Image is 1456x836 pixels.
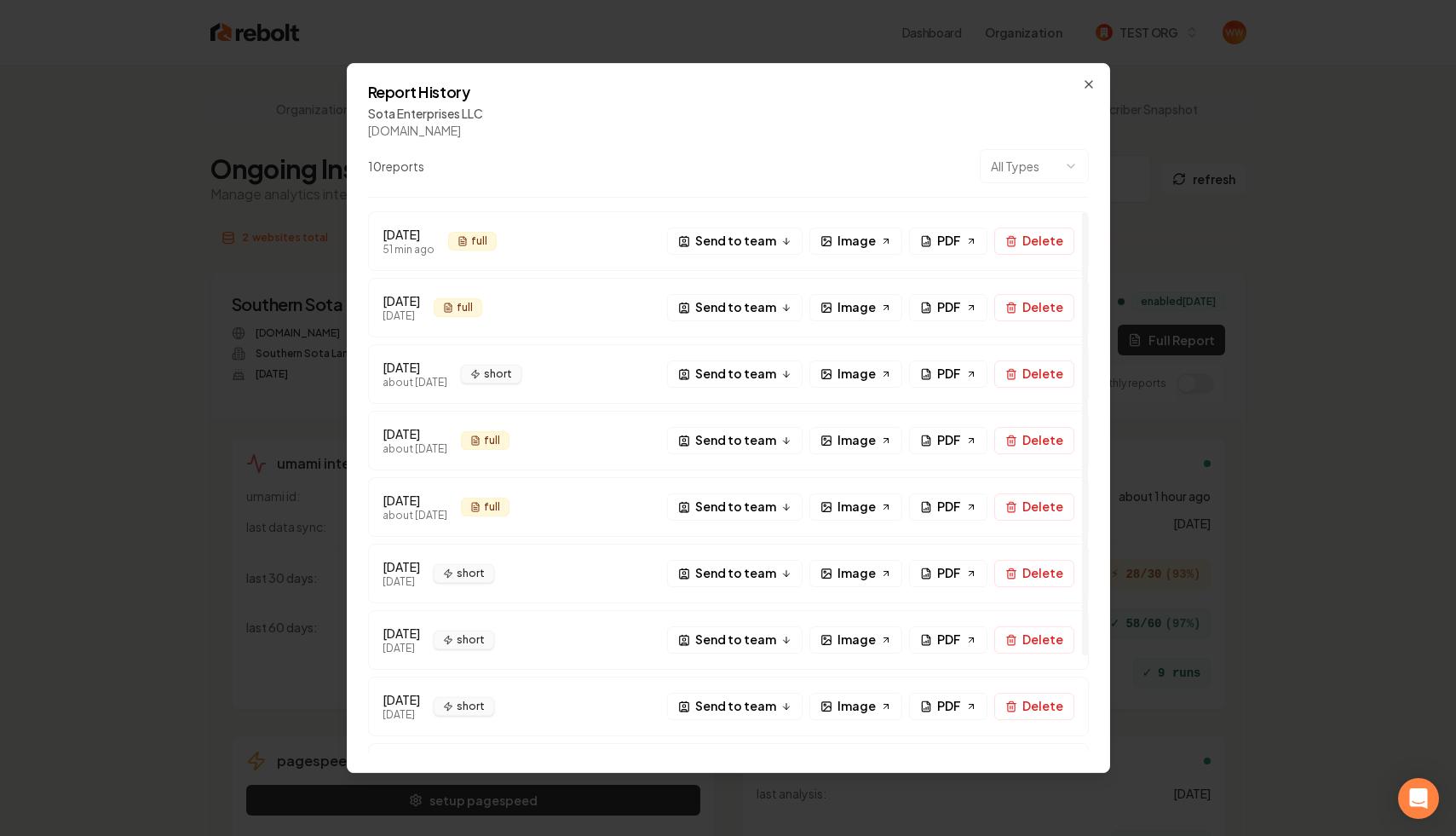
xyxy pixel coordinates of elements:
[484,434,500,447] span: full
[937,365,961,383] span: PDF
[383,625,420,642] div: [DATE]
[809,427,902,454] a: Image
[837,564,876,582] span: Image
[457,633,485,647] span: short
[695,631,776,649] span: Send to team
[909,560,987,587] a: PDF
[994,228,1074,255] button: Delete
[383,509,447,522] div: about [DATE]
[994,360,1074,388] button: Delete
[383,691,420,708] div: [DATE]
[368,122,1089,139] div: [DOMAIN_NAME]
[937,631,961,649] span: PDF
[383,226,434,243] div: [DATE]
[368,158,424,175] div: 10 report s
[937,232,961,250] span: PDF
[457,301,473,314] span: full
[909,427,987,454] a: PDF
[937,431,961,449] span: PDF
[1022,232,1063,250] span: Delete
[837,631,876,649] span: Image
[809,294,902,321] a: Image
[837,431,876,449] span: Image
[667,560,803,587] button: Send to team
[809,626,902,654] a: Image
[809,493,902,521] a: Image
[383,309,420,323] div: [DATE]
[937,697,961,715] span: PDF
[471,234,487,248] span: full
[383,642,420,655] div: [DATE]
[994,493,1074,521] button: Delete
[457,700,485,713] span: short
[809,360,902,388] a: Image
[695,232,776,250] span: Send to team
[809,560,902,587] a: Image
[909,493,987,521] a: PDF
[809,228,902,255] a: Image
[383,708,420,722] div: [DATE]
[994,427,1074,454] button: Delete
[994,626,1074,654] button: Delete
[368,105,1089,122] div: Sota Enterprises LLC
[667,626,803,654] button: Send to team
[1022,431,1063,449] span: Delete
[667,228,803,255] button: Send to team
[383,376,447,389] div: about [DATE]
[383,442,447,456] div: about [DATE]
[837,298,876,316] span: Image
[368,84,1089,100] h2: Report History
[1022,697,1063,715] span: Delete
[695,498,776,516] span: Send to team
[484,500,500,514] span: full
[937,564,961,582] span: PDF
[383,243,434,257] div: 51 min ago
[383,575,420,589] div: [DATE]
[383,425,447,442] div: [DATE]
[667,294,803,321] button: Send to team
[695,298,776,316] span: Send to team
[667,360,803,388] button: Send to team
[383,558,420,575] div: [DATE]
[994,560,1074,587] button: Delete
[695,431,776,449] span: Send to team
[837,232,876,250] span: Image
[1022,498,1063,516] span: Delete
[1022,564,1063,582] span: Delete
[837,498,876,516] span: Image
[457,567,485,580] span: short
[909,294,987,321] a: PDF
[383,492,447,509] div: [DATE]
[383,359,447,376] div: [DATE]
[383,292,420,309] div: [DATE]
[667,427,803,454] button: Send to team
[809,693,902,720] a: Image
[1022,365,1063,383] span: Delete
[695,564,776,582] span: Send to team
[1022,631,1063,649] span: Delete
[909,693,987,720] a: PDF
[937,298,961,316] span: PDF
[695,697,776,715] span: Send to team
[994,294,1074,321] button: Delete
[667,693,803,720] button: Send to team
[695,365,776,383] span: Send to team
[837,365,876,383] span: Image
[667,493,803,521] button: Send to team
[484,367,512,381] span: short
[909,228,987,255] a: PDF
[909,360,987,388] a: PDF
[1022,298,1063,316] span: Delete
[937,498,961,516] span: PDF
[994,693,1074,720] button: Delete
[837,697,876,715] span: Image
[909,626,987,654] a: PDF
